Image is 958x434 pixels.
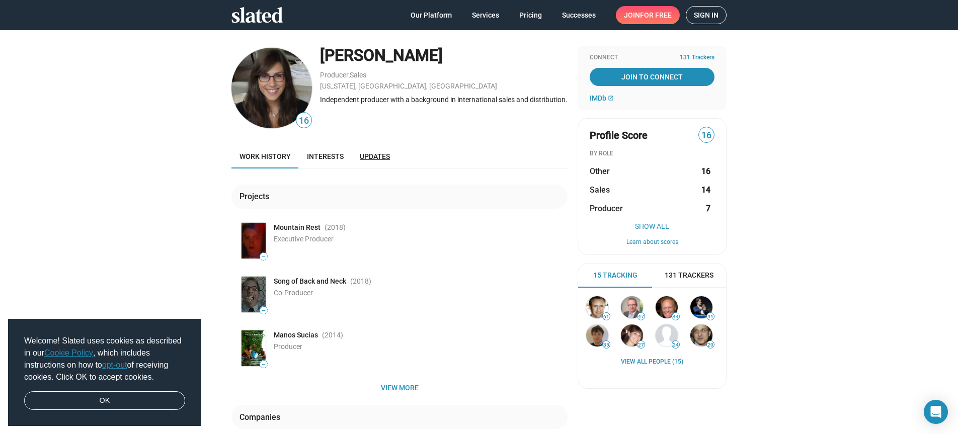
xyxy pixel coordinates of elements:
span: Updates [360,152,390,160]
img: Marcia Mayer [231,48,312,128]
span: 35 [603,342,610,348]
span: (2018 ) [350,277,371,286]
span: Successes [562,6,596,24]
span: , [349,73,350,78]
span: Manos Sucias [274,330,318,340]
span: 44 [672,314,679,320]
img: Mike Goodridge [586,296,608,318]
span: Work history [239,152,291,160]
a: Cookie Policy [44,349,93,357]
span: Pricing [519,6,542,24]
a: Join To Connect [590,68,714,86]
div: Independent producer with a background in international sales and distribution. [320,95,568,105]
span: 16 [699,129,714,142]
div: BY ROLE [590,150,714,158]
span: 131 Trackers [665,271,713,280]
div: cookieconsent [8,319,201,426]
span: Interests [307,152,344,160]
span: Producer [590,203,623,214]
img: Jillian Stein [621,324,643,346]
div: Companies [239,412,284,422]
div: Connect [590,54,714,62]
a: Sign in [686,6,727,24]
span: 47 [637,314,645,320]
span: (2014 ) [322,330,343,340]
span: View more [239,379,560,397]
img: Poster: Mountain Rest [242,223,266,258]
a: Interests [299,144,352,168]
span: 24 [672,342,679,348]
span: 61 [603,314,610,320]
img: Pietro Greppi [586,324,608,346]
span: 16 [296,114,311,128]
a: Updates [352,144,398,168]
img: Poster: Manos Sucias [242,330,266,366]
img: Claire Mundell [656,324,678,346]
a: Joinfor free [616,6,680,24]
button: Show All [590,222,714,230]
span: Welcome! Slated uses cookies as described in our , which includes instructions on how to of recei... [24,335,185,383]
span: — [260,254,267,259]
a: Sales [350,71,366,79]
span: Song of Back and Neck [274,277,346,286]
span: Producer [274,342,302,351]
strong: 16 [701,166,710,177]
a: View all People (15) [621,358,683,366]
span: — [260,308,267,313]
span: 131 Trackers [680,54,714,62]
a: Our Platform [403,6,460,24]
span: 41 [707,314,714,320]
span: 15 Tracking [593,271,637,280]
img: Peter Newman [690,324,712,346]
span: Mountain Rest [274,223,321,232]
span: (2018 ) [325,223,346,232]
button: View more [231,379,568,397]
div: Open Intercom Messenger [924,400,948,424]
a: [US_STATE], [GEOGRAPHIC_DATA], [GEOGRAPHIC_DATA] [320,82,497,90]
img: Colin Brown [656,296,678,318]
img: Stephan Paternot [690,296,712,318]
a: IMDb [590,94,614,102]
img: Poster: Song of Back and Neck [242,277,266,312]
span: Join To Connect [592,68,712,86]
span: Executive Producer [274,235,334,243]
span: 20 [707,342,714,348]
span: Our Platform [411,6,452,24]
span: Other [590,166,610,177]
span: for free [640,6,672,24]
span: Services [472,6,499,24]
a: Work history [231,144,299,168]
strong: 14 [701,185,710,195]
img: Ted Hope [621,296,643,318]
div: Projects [239,191,273,202]
button: Learn about scores [590,238,714,246]
span: Sales [590,185,610,195]
div: [PERSON_NAME] [320,45,568,66]
a: opt-out [102,361,127,369]
a: Successes [554,6,604,24]
span: — [260,362,267,367]
strong: 7 [706,203,710,214]
span: IMDb [590,94,606,102]
span: Join [624,6,672,24]
span: Co-Producer [274,289,313,297]
span: 27 [637,342,645,348]
a: dismiss cookie message [24,391,185,410]
a: Services [464,6,507,24]
a: Producer [320,71,349,79]
span: Sign in [694,7,718,24]
a: Pricing [511,6,550,24]
span: Profile Score [590,129,648,142]
mat-icon: open_in_new [608,95,614,101]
